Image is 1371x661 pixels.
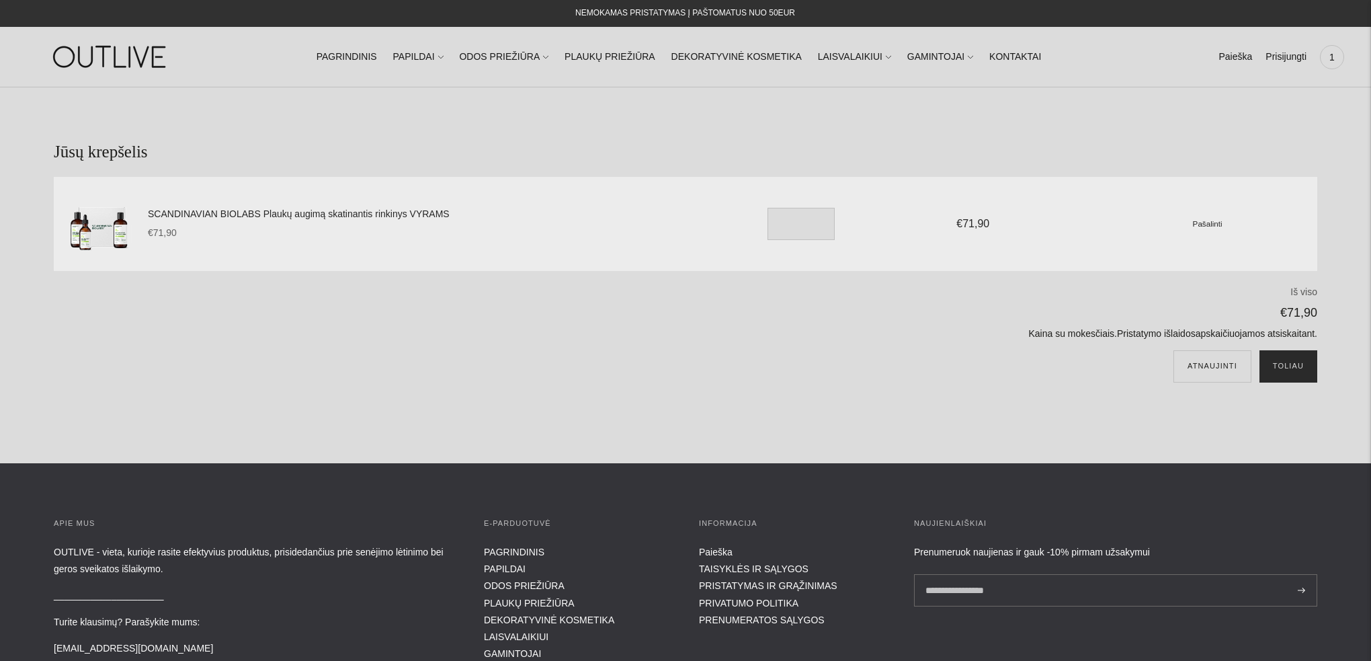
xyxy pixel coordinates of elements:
[484,648,541,659] a: GAMINTOJAI
[699,563,808,574] a: TAISYKLĖS IR SĄLYGOS
[484,615,614,625] a: DEKORATYVINĖ KOSMETIKA
[699,547,733,557] a: Paieška
[54,587,457,604] p: _____________________
[317,42,377,72] a: PAGRINDINIS
[484,563,526,574] a: PAPILDAI
[671,42,802,72] a: DEKORATYVINĖ KOSMETIKA
[907,42,973,72] a: GAMINTOJAI
[496,326,1317,342] p: Kaina su mokesčiais. apskaičiuojamos atsiskaitant.
[484,631,548,642] a: LAISVALAIKIUI
[818,42,891,72] a: LAISVALAIKIUI
[767,208,835,240] input: Translation missing: en.cart.general.item_quantity
[54,640,457,657] p: [EMAIL_ADDRESS][DOMAIN_NAME]
[914,544,1317,561] div: Prenumeruok naujienas ir gauk -10% pirmam užsakymui
[484,517,672,531] h3: E-parduotuvė
[393,42,444,72] a: PAPILDAI
[1117,328,1196,339] a: Pristatymo išlaidos
[699,615,825,625] a: PRENUMERATOS SĄLYGOS
[699,598,798,609] a: PRIVATUMO POLITIKA
[54,141,1317,163] h1: Jūsų krepšelis
[565,42,655,72] a: PLAUKŲ PRIEŽIŪRA
[1323,48,1341,67] span: 1
[484,598,575,609] a: PLAUKŲ PRIEŽIŪRA
[1320,42,1344,72] a: 1
[148,206,712,223] a: SCANDINAVIAN BIOLABS Plaukų augimą skatinantis rinkinys VYRAMS
[459,42,548,72] a: ODOS PRIEŽIŪRA
[1193,219,1222,228] small: Pašalinti
[1193,218,1222,229] a: Pašalinti
[496,284,1317,301] p: Iš viso
[1218,42,1252,72] a: Paieška
[148,225,712,241] div: €71,90
[876,215,1069,233] div: €71,90
[1173,350,1251,383] button: Atnaujinti
[1259,350,1317,383] button: Toliau
[27,34,195,80] img: OUTLIVE
[484,580,565,591] a: ODOS PRIEŽIŪRA
[67,190,134,258] img: SCANDINAVIAN BIOLABS Plaukų augimą skatinantis rinkinys VYRAMS
[914,517,1317,531] h3: Naujienlaiškiai
[54,544,457,578] p: OUTLIVE - vieta, kurioje rasite efektyvius produktus, prisidedančius prie senėjimo lėtinimo bei g...
[484,547,544,557] a: PAGRINDINIS
[699,580,837,591] a: PRISTATYMAS IR GRĄŽINIMAS
[699,517,887,531] h3: INFORMACIJA
[575,5,795,22] div: NEMOKAMAS PRISTATYMAS Į PAŠTOMATUS NUO 50EUR
[1265,42,1306,72] a: Prisijungti
[496,303,1317,323] p: €71,90
[54,517,457,531] h3: APIE MUS
[989,42,1041,72] a: KONTAKTAI
[54,614,457,631] p: Turite klausimų? Parašykite mums:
